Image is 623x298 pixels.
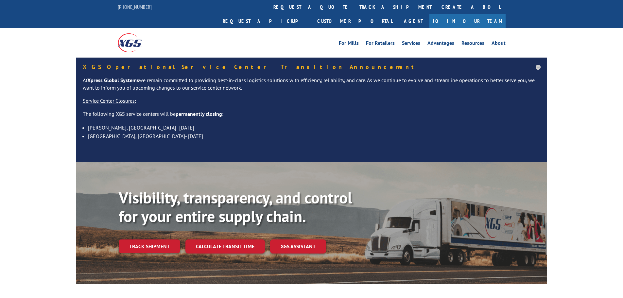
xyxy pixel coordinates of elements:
a: For Retailers [366,41,395,48]
p: At we remain committed to providing best-in-class logistics solutions with efficiency, reliabilit... [83,77,541,97]
a: Customer Portal [312,14,397,28]
li: [PERSON_NAME], [GEOGRAPHIC_DATA]- [DATE] [88,123,541,132]
h5: XGS Operational Service Center Transition Announcement [83,64,541,70]
a: Request a pickup [218,14,312,28]
a: For Mills [339,41,359,48]
a: Agent [397,14,429,28]
u: Service Center Closures: [83,97,136,104]
strong: Xpress Global Systems [87,77,139,83]
li: [GEOGRAPHIC_DATA], [GEOGRAPHIC_DATA]- [DATE] [88,132,541,140]
a: Resources [461,41,484,48]
a: Calculate transit time [185,239,265,254]
a: [PHONE_NUMBER] [118,4,152,10]
a: Join Our Team [429,14,506,28]
a: Advantages [427,41,454,48]
a: XGS ASSISTANT [270,239,326,254]
b: Visibility, transparency, and control for your entire supply chain. [119,187,352,227]
a: Services [402,41,420,48]
a: Track shipment [119,239,180,253]
a: About [492,41,506,48]
p: The following XGS service centers will be : [83,110,541,123]
strong: permanently closing [176,111,222,117]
